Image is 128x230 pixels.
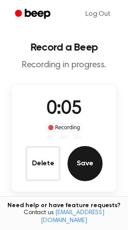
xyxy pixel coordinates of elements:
[7,60,121,71] p: Recording in progress.
[46,123,82,132] div: Recording
[46,100,82,118] span: 0:05
[41,210,104,224] a: [EMAIL_ADDRESS][DOMAIN_NAME]
[77,4,119,25] a: Log Out
[9,6,58,23] a: Beep
[5,209,123,225] span: Contact us
[68,146,103,181] button: Save Audio Record
[7,42,121,53] h1: Record a Beep
[25,146,60,181] button: Delete Audio Record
